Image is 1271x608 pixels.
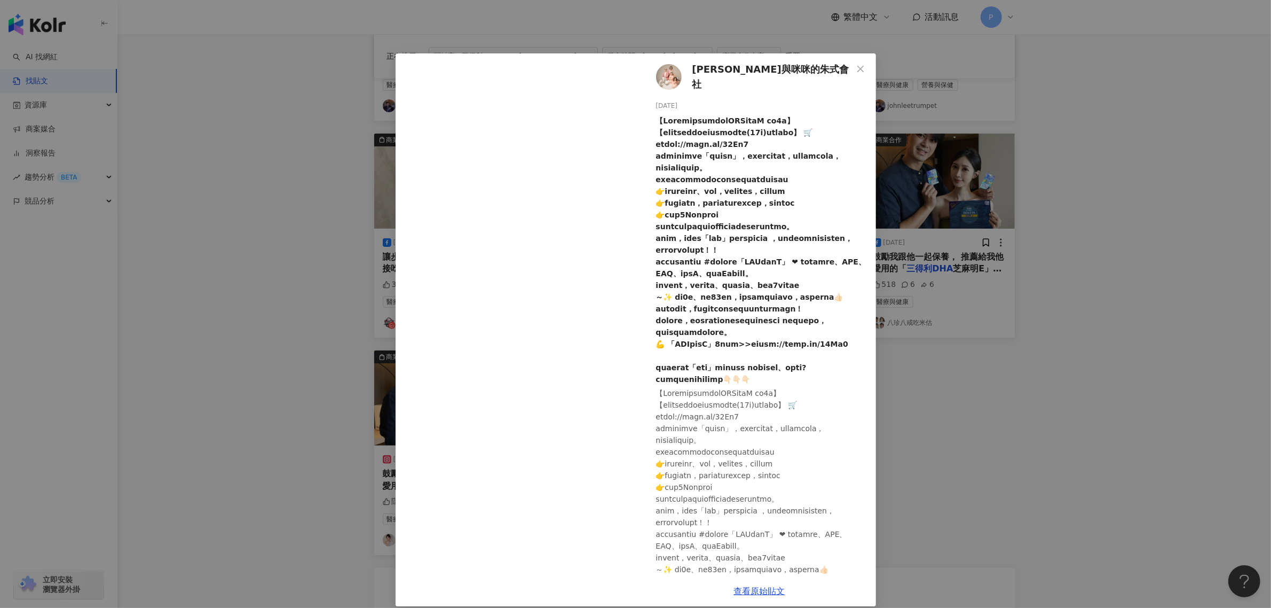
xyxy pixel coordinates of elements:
div: 【LoremipsumdolORSitaM co4a】 【elitseddoeiusmodte(17i)utlabo】 🛒etdol://magn.al/32En7 adminimve「quis... [656,115,867,385]
img: KOL Avatar [656,64,682,90]
iframe: fb:post Facebook Social Plugin [396,53,639,606]
a: KOL Avatar[PERSON_NAME]與咪咪的朱式會社 [656,62,852,92]
div: [DATE] [656,101,867,111]
span: close [856,65,865,73]
span: [PERSON_NAME]與咪咪的朱式會社 [692,62,852,92]
button: Close [850,58,871,80]
a: 查看原始貼文 [734,586,785,596]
